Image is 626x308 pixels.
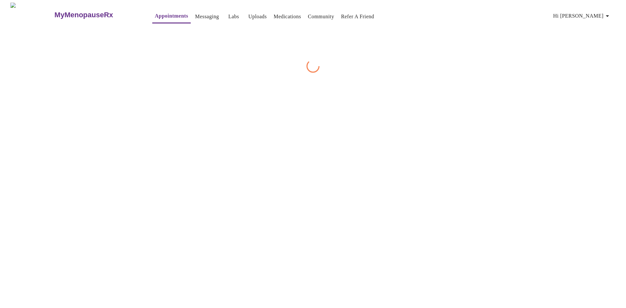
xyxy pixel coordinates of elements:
[271,10,304,23] button: Medications
[341,12,374,21] a: Refer a Friend
[54,11,113,19] h3: MyMenopauseRx
[274,12,301,21] a: Medications
[54,4,139,26] a: MyMenopauseRx
[228,12,239,21] a: Labs
[553,11,611,21] span: Hi [PERSON_NAME]
[152,9,191,23] button: Appointments
[308,12,334,21] a: Community
[223,10,244,23] button: Labs
[192,10,221,23] button: Messaging
[155,11,188,21] a: Appointments
[551,9,614,22] button: Hi [PERSON_NAME]
[248,12,267,21] a: Uploads
[10,3,54,27] img: MyMenopauseRx Logo
[305,10,337,23] button: Community
[195,12,219,21] a: Messaging
[246,10,270,23] button: Uploads
[338,10,377,23] button: Refer a Friend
